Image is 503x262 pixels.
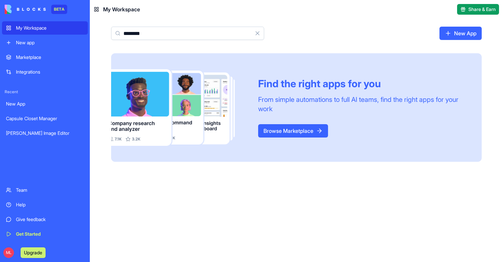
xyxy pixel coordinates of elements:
[3,247,14,258] span: ML
[2,127,88,140] a: [PERSON_NAME] Image Editor
[16,187,84,193] div: Team
[2,89,88,95] span: Recent
[16,39,84,46] div: New app
[5,5,46,14] img: logo
[111,69,248,146] img: Frame_181_egmpey.png
[21,247,46,258] button: Upgrade
[21,249,46,256] a: Upgrade
[258,95,466,114] div: From simple automations to full AI teams, find the right apps for your work
[439,27,482,40] a: New App
[6,130,84,136] div: [PERSON_NAME] Image Editor
[51,5,67,14] div: BETA
[251,27,264,40] button: Clear
[16,25,84,31] div: My Workspace
[258,124,328,137] a: Browse Marketplace
[258,78,466,90] div: Find the right apps for you
[2,183,88,197] a: Team
[2,213,88,226] a: Give feedback
[16,216,84,223] div: Give feedback
[2,112,88,125] a: Capsule Closet Manager
[103,5,140,13] span: My Workspace
[16,54,84,61] div: Marketplace
[2,51,88,64] a: Marketplace
[2,21,88,35] a: My Workspace
[2,227,88,241] a: Get Started
[6,101,84,107] div: New App
[2,36,88,49] a: New app
[2,198,88,211] a: Help
[16,231,84,237] div: Get Started
[5,5,67,14] a: BETA
[2,65,88,79] a: Integrations
[457,4,499,15] button: Share & Earn
[2,97,88,111] a: New App
[6,115,84,122] div: Capsule Closet Manager
[16,201,84,208] div: Help
[468,6,496,13] span: Share & Earn
[16,69,84,75] div: Integrations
